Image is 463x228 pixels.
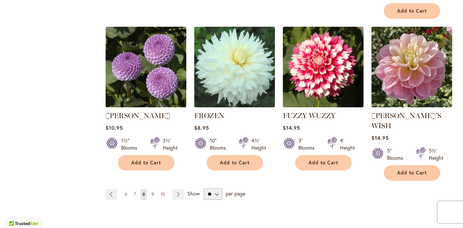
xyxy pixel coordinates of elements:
span: 9 [152,192,154,197]
span: 7 [134,192,136,197]
div: 4½' Height [251,137,266,151]
img: Gabbie's Wish [371,27,452,107]
div: 10" Blooms [210,137,230,151]
a: 10 [159,189,167,200]
button: Add to Cart [207,155,263,171]
img: FUZZY WUZZY [283,27,364,107]
span: $10.95 [106,124,123,131]
div: 5" Blooms [387,147,407,162]
button: Add to Cart [295,155,352,171]
a: [PERSON_NAME]'S WISH [371,111,441,130]
div: 5½' Height [429,147,443,162]
div: 3" Blooms [298,137,319,151]
span: Add to Cart [397,170,427,176]
span: Show [187,190,200,197]
span: $14.95 [371,134,389,141]
img: FRANK HOLMES [106,27,186,107]
div: 3½' Height [163,137,178,151]
button: Add to Cart [118,155,174,171]
span: Add to Cart [397,8,427,14]
span: 10 [161,192,165,197]
span: $14.95 [283,124,300,131]
div: 1½" Blooms [121,137,141,151]
a: Gabbie's Wish [371,102,452,109]
span: $8.95 [194,124,209,131]
span: Add to Cart [309,160,338,166]
a: [PERSON_NAME] [106,111,170,120]
a: 9 [150,189,156,200]
span: Add to Cart [131,160,161,166]
button: Add to Cart [384,3,440,19]
a: 7 [132,189,138,200]
a: FUZZY WUZZY [283,111,336,120]
div: 4' Height [340,137,355,151]
a: FRANK HOLMES [106,102,186,109]
a: FUZZY WUZZY [283,102,364,109]
span: per page [226,190,245,197]
a: FROZEN [194,111,225,120]
a: Frozen [194,102,275,109]
button: Add to Cart [384,165,440,181]
span: 6 [125,192,127,197]
a: 6 [123,189,129,200]
span: Add to Cart [220,160,250,166]
span: 8 [143,192,145,197]
iframe: Launch Accessibility Center [5,202,26,223]
img: Frozen [194,27,275,107]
